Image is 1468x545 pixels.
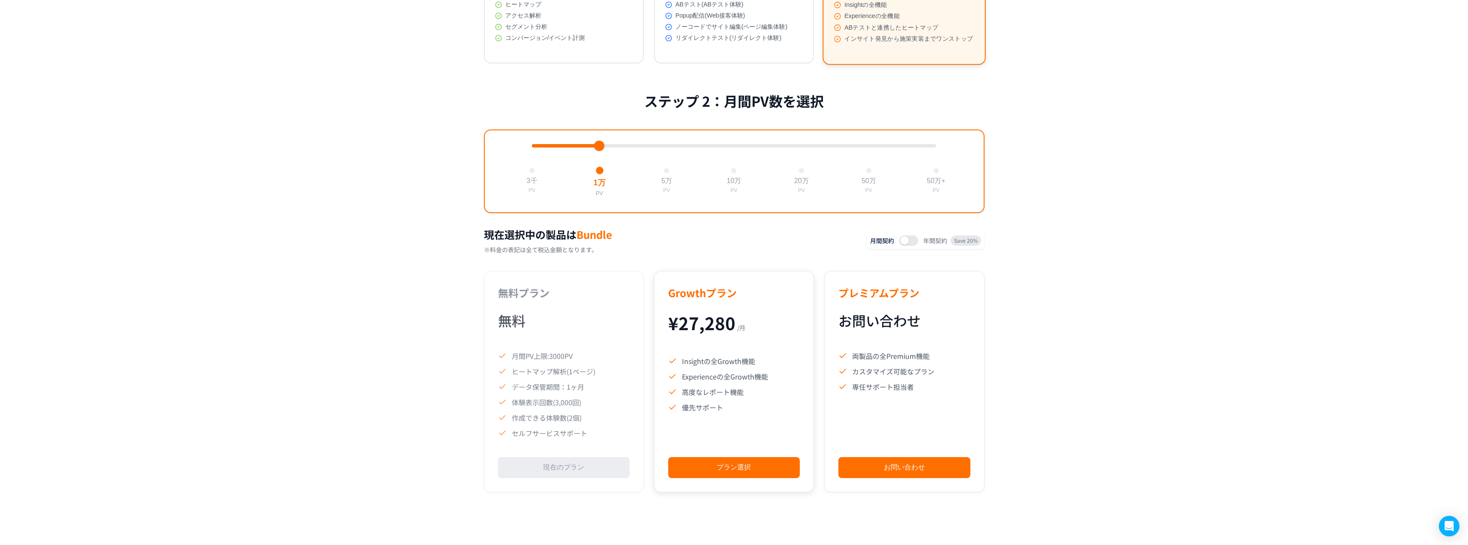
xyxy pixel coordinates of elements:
div: 5万 [661,177,672,186]
div: Open Intercom Messenger [1439,516,1459,536]
li: 専任サポート担当者 [838,382,970,392]
h2: ステップ 2：月間PV数を選択 [644,91,824,111]
button: プラン選択 [668,457,800,478]
button: 50万PV [858,165,880,197]
li: セルフサービスサポート [498,428,630,438]
span: / 月 [737,323,745,332]
div: PV [730,187,737,193]
li: データ保管期間：1ヶ月 [498,382,630,392]
span: リダイレクトテスト(リダイレクト体験) [675,34,781,42]
span: ¥ 27,280 [668,310,736,335]
div: PV [663,187,670,193]
div: PV [933,187,940,193]
button: 20万PV [791,165,812,197]
div: 10万 [727,177,742,186]
span: Experienceの全機能 [844,12,900,20]
span: ABテスト(ABテスト体験) [675,1,744,9]
li: カスタマイズ可能なプラン [838,366,970,376]
span: Save 20% [951,235,981,246]
h2: 現在選択中の製品は [484,227,853,242]
h3: 無料プラン [498,285,630,300]
h3: Growthプラン [668,285,800,300]
span: 無料 [498,310,525,330]
button: 3千PV [523,165,541,197]
div: PV [798,187,805,193]
span: 年間契約 [923,236,947,245]
button: 50万+PV [923,165,949,197]
li: 高度なレポート機能 [668,387,800,397]
span: ABテストと連携したヒートマップ [844,24,938,31]
span: 月間契約 [870,236,894,245]
li: 作成できる体験数(2個) [498,413,630,423]
button: お問い合わせ [838,457,970,478]
li: 両製品の全Premium機能 [838,351,970,361]
div: PV [528,187,535,193]
button: 1万PV [590,163,609,200]
div: 50万 [862,177,876,186]
span: ヒートマップ [505,1,541,9]
li: 月間PV上限:3000PV [498,351,630,361]
span: セグメント分析 [505,23,547,31]
div: 1万 [594,178,605,188]
div: 20万 [794,177,809,186]
li: 体験表示回数(3,000回) [498,397,630,407]
button: 現在のプラン [498,457,630,478]
button: 5万PV [658,165,675,197]
p: ※料金の表記は全て税込金額となります。 [484,245,853,254]
div: PV [595,190,603,196]
li: ヒートマップ解析(1ページ) [498,366,630,376]
li: Experienceの全Growth機能 [668,371,800,382]
div: 50万+ [927,177,945,186]
span: Popup配信(Web接客体験) [675,12,745,20]
span: インサイト発見から施策実装までワンストップ [844,35,973,43]
div: 3千 [527,177,537,186]
span: お問い合わせ [838,310,921,330]
button: 10万PV [723,165,745,197]
h3: プレミアムプラン [838,285,970,300]
div: PV [865,187,872,193]
span: アクセス解析 [505,12,541,20]
span: Bundle [576,227,612,242]
span: コンバージョン/イベント計測 [505,34,585,42]
span: ノーコードでサイト編集(ページ編集体験) [675,23,787,31]
li: Insightの全Growth機能 [668,356,800,366]
span: Insightの全機能 [844,1,887,9]
li: 優先サポート [668,402,800,413]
